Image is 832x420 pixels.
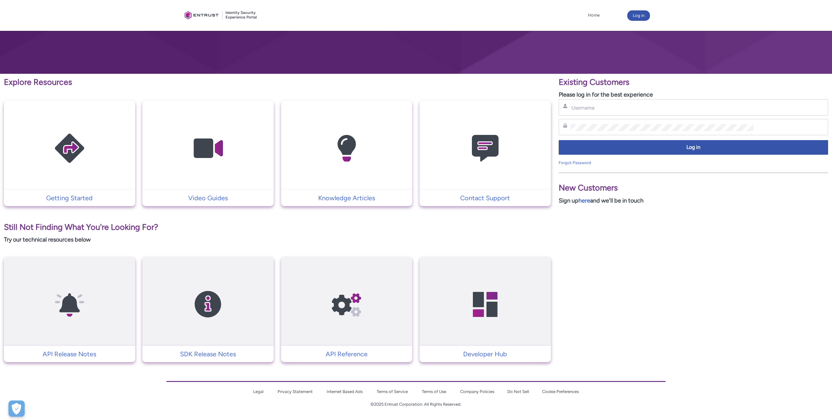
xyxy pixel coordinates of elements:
[146,193,270,203] p: Video Guides
[39,113,100,183] img: Getting Started
[586,10,601,20] a: Home
[460,389,494,394] a: Company Policies
[8,400,25,417] button: Open Preferences
[4,235,551,244] p: Try our technical resources below
[578,197,590,204] a: here
[563,144,824,151] span: Log in
[559,76,828,88] p: Existing Customers
[142,349,274,359] a: SDK Release Notes
[8,400,25,417] div: Cookie Preferences
[281,193,412,203] a: Knowledge Articles
[278,389,313,394] a: Privacy Statement
[571,104,753,111] input: Username
[559,140,828,155] button: Log in
[507,389,529,394] a: Do Not Sell
[559,182,828,194] p: New Customers
[177,269,239,339] img: SDK Release Notes
[281,349,412,359] a: API Reference
[316,113,377,183] img: Knowledge Articles
[177,113,239,183] img: Video Guides
[39,269,100,339] img: API Release Notes
[166,401,666,408] p: ©2025 Entrust Corporation. All Rights Reserved.
[420,193,551,203] a: Contact Support
[327,389,363,394] a: Internet Based Ads
[146,349,270,359] p: SDK Release Notes
[4,193,135,203] a: Getting Started
[542,389,579,394] a: Cookie Preferences
[559,160,591,165] a: Forgot Password
[454,269,516,339] img: Developer Hub
[316,269,377,339] img: API Reference
[627,10,650,21] button: Log in
[284,349,409,359] p: API Reference
[423,349,548,359] p: Developer Hub
[423,193,548,203] p: Contact Support
[142,193,274,203] a: Video Guides
[4,349,135,359] a: API Release Notes
[422,389,446,394] a: Terms of Use
[284,193,409,203] p: Knowledge Articles
[420,349,551,359] a: Developer Hub
[454,113,516,183] img: Contact Support
[559,90,828,99] p: Please log in for the best experience
[253,389,264,394] a: Legal
[4,221,551,233] p: Still Not Finding What You're Looking For?
[7,349,132,359] p: API Release Notes
[559,196,828,205] p: Sign up and we'll be in touch
[377,389,408,394] a: Terms of Service
[4,76,551,88] p: Explore Resources
[7,193,132,203] p: Getting Started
